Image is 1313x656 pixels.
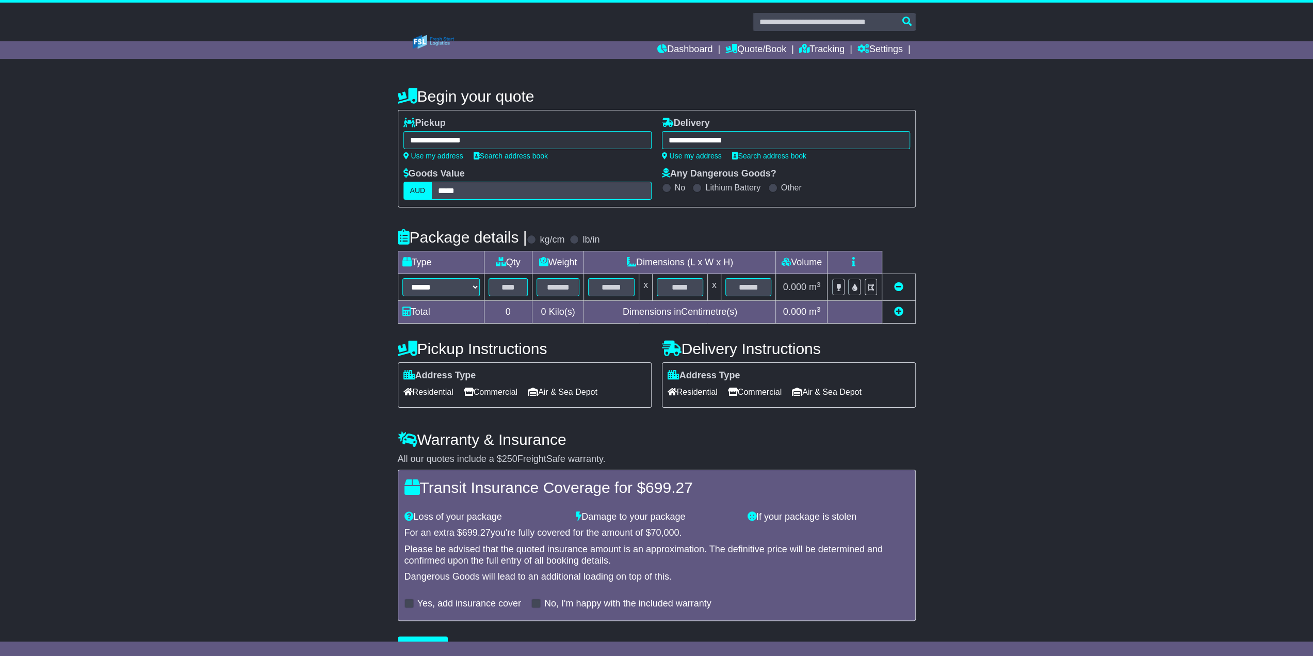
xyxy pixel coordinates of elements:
[675,183,685,193] label: No
[404,571,909,583] div: Dangerous Goods will lead to an additional loading on top of this.
[540,234,564,246] label: kg/cm
[742,511,914,523] div: If your package is stolen
[403,118,446,129] label: Pickup
[817,281,821,289] sup: 3
[398,431,916,448] h4: Warranty & Insurance
[809,282,821,292] span: m
[645,479,693,496] span: 699.27
[857,41,903,59] a: Settings
[541,307,546,317] span: 0
[403,168,465,180] label: Goods Value
[398,88,916,105] h4: Begin your quote
[707,274,721,301] td: x
[792,384,862,400] span: Air & Sea Depot
[584,251,776,274] td: Dimensions (L x W x H)
[728,384,782,400] span: Commercial
[657,41,712,59] a: Dashboard
[544,598,711,610] label: No, I'm happy with the included warranty
[817,306,821,313] sup: 3
[398,340,652,357] h4: Pickup Instructions
[399,511,571,523] div: Loss of your package
[662,168,776,180] label: Any Dangerous Goods?
[403,152,463,160] a: Use my address
[668,370,740,381] label: Address Type
[776,251,828,274] td: Volume
[705,183,760,193] label: Lithium Battery
[532,301,584,324] td: Kilo(s)
[662,118,710,129] label: Delivery
[484,251,532,274] td: Qty
[398,251,484,274] td: Type
[894,282,903,292] a: Remove this item
[894,307,903,317] a: Add new item
[799,41,845,59] a: Tracking
[502,454,517,464] span: 250
[403,384,453,400] span: Residential
[532,251,584,274] td: Weight
[668,384,718,400] span: Residential
[639,274,653,301] td: x
[462,527,491,538] span: 699.27
[417,598,521,610] label: Yes, add insurance cover
[464,384,517,400] span: Commercial
[584,301,776,324] td: Dimensions in Centimetre(s)
[404,544,909,566] div: Please be advised that the quoted insurance amount is an approximation. The definitive price will...
[398,636,448,654] button: Get Quotes
[571,511,742,523] div: Damage to your package
[651,527,679,538] span: 70,000
[662,152,722,160] a: Use my address
[582,234,599,246] label: lb/in
[474,152,548,160] a: Search address book
[403,370,476,381] label: Address Type
[783,307,806,317] span: 0.000
[662,340,916,357] h4: Delivery Instructions
[725,41,786,59] a: Quote/Book
[404,527,909,539] div: For an extra $ you're fully covered for the amount of $ .
[398,454,916,465] div: All our quotes include a $ FreightSafe warranty.
[732,152,806,160] a: Search address book
[781,183,802,193] label: Other
[398,229,527,246] h4: Package details |
[528,384,597,400] span: Air & Sea Depot
[783,282,806,292] span: 0.000
[484,301,532,324] td: 0
[404,479,909,496] h4: Transit Insurance Coverage for $
[809,307,821,317] span: m
[398,301,484,324] td: Total
[403,182,432,200] label: AUD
